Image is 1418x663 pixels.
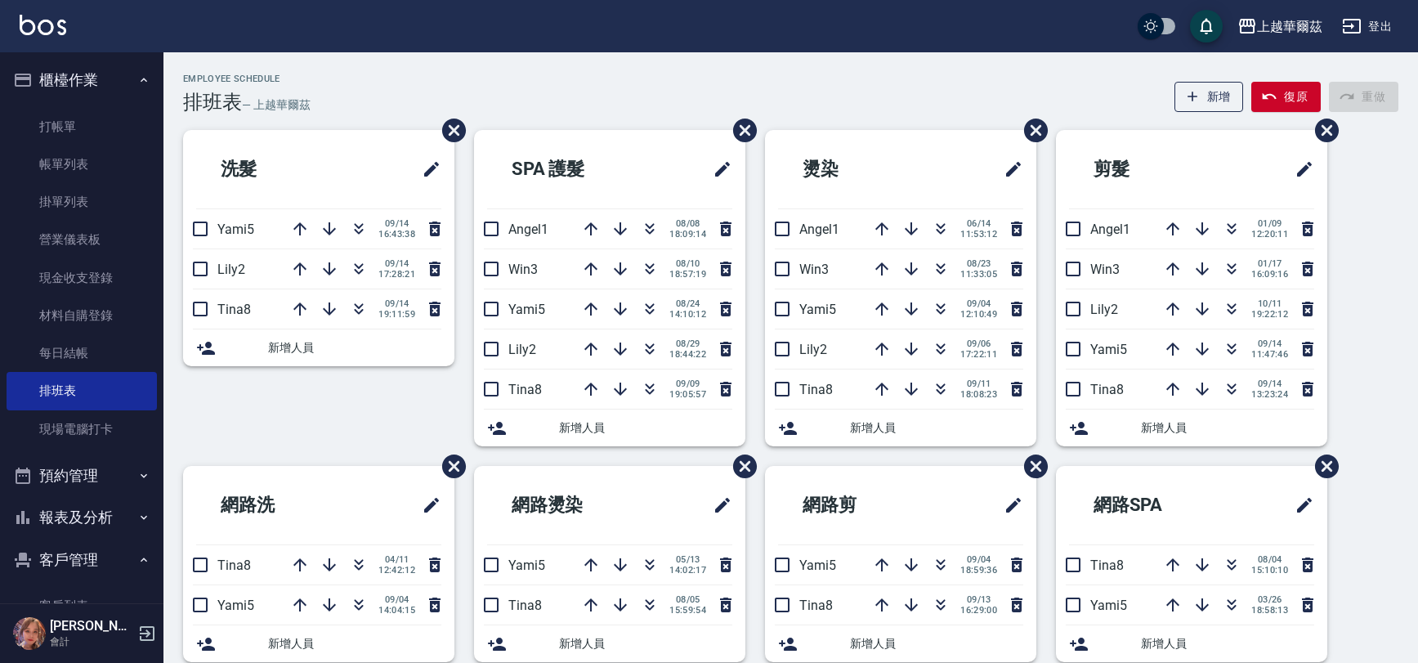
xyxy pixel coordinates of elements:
[1251,309,1288,320] span: 19:22:12
[1303,442,1341,491] span: 刪除班表
[7,372,157,410] a: 排班表
[669,298,706,309] span: 08/24
[1012,106,1050,155] span: 刪除班表
[765,625,1036,662] div: 新增人員
[378,554,415,565] span: 04/11
[1251,349,1288,360] span: 11:47:46
[1251,338,1288,349] span: 09/14
[1251,554,1288,565] span: 08/04
[378,594,415,605] span: 09/04
[508,382,542,397] span: Tina8
[703,486,732,525] span: 修改班表的標題
[217,302,251,317] span: Tina8
[217,558,251,573] span: Tina8
[20,15,66,35] img: Logo
[960,605,997,616] span: 16:29:00
[7,539,157,581] button: 客戶管理
[799,558,836,573] span: Yami5
[508,302,545,317] span: Yami5
[669,338,706,349] span: 08/29
[1090,598,1127,613] span: Yami5
[1285,150,1314,189] span: 修改班表的標題
[960,298,997,309] span: 09/04
[1251,218,1288,229] span: 01/09
[960,554,997,565] span: 09/04
[1335,11,1398,42] button: 登出
[799,598,833,613] span: Tina8
[508,222,548,237] span: Angel1
[721,442,759,491] span: 刪除班表
[799,222,839,237] span: Angel1
[196,140,347,199] h2: 洗髮
[1251,298,1288,309] span: 10/11
[508,342,536,357] span: Lily2
[960,269,997,280] span: 11:33:05
[1285,486,1314,525] span: 修改班表的標題
[217,222,254,237] span: Yami5
[960,338,997,349] span: 09/06
[378,565,415,576] span: 12:42:12
[508,558,545,573] span: Yami5
[1090,222,1130,237] span: Angel1
[1251,389,1288,400] span: 13:23:24
[1257,16,1322,37] div: 上越華爾茲
[378,229,415,240] span: 16:43:38
[850,635,1023,652] span: 新增人員
[7,108,157,146] a: 打帳單
[1174,82,1244,112] button: 新增
[183,329,454,366] div: 新增人員
[7,146,157,183] a: 帳單列表
[487,140,655,199] h2: SPA 護髮
[412,486,441,525] span: 修改班表的標題
[1141,635,1314,652] span: 新增人員
[1303,106,1341,155] span: 刪除班表
[378,258,415,269] span: 09/14
[13,617,46,650] img: Person
[7,334,157,372] a: 每日結帳
[669,258,706,269] span: 08/10
[994,150,1023,189] span: 修改班表的標題
[669,605,706,616] span: 15:59:54
[1090,558,1124,573] span: Tina8
[7,297,157,334] a: 材料自購登錄
[430,106,468,155] span: 刪除班表
[1012,442,1050,491] span: 刪除班表
[7,259,157,297] a: 現金收支登錄
[799,382,833,397] span: Tina8
[474,625,745,662] div: 新增人員
[508,262,538,277] span: Win3
[1251,269,1288,280] span: 16:09:16
[1231,10,1329,43] button: 上越華爾茲
[487,476,655,535] h2: 網路燙染
[50,618,133,634] h5: [PERSON_NAME]
[7,59,157,101] button: 櫃檯作業
[778,140,928,199] h2: 燙染
[7,455,157,497] button: 預約管理
[669,379,706,389] span: 09/09
[669,309,706,320] span: 14:10:12
[960,218,997,229] span: 06/14
[7,587,157,625] a: 客戶列表
[559,635,732,652] span: 新增人員
[217,262,245,277] span: Lily2
[183,625,454,662] div: 新增人員
[1251,379,1288,389] span: 09/14
[378,605,415,616] span: 14:04:15
[850,419,1023,437] span: 新增人員
[703,150,732,189] span: 修改班表的標題
[217,598,254,613] span: Yami5
[960,389,997,400] span: 18:08:23
[960,379,997,389] span: 09/11
[50,634,133,649] p: 會計
[669,554,706,565] span: 05/13
[1141,419,1314,437] span: 新增人員
[474,410,745,446] div: 新增人員
[1251,605,1288,616] span: 18:58:13
[1056,410,1327,446] div: 新增人員
[7,410,157,448] a: 現場電腦打卡
[7,496,157,539] button: 報表及分析
[1251,229,1288,240] span: 12:20:11
[430,442,468,491] span: 刪除班表
[268,339,441,356] span: 新增人員
[183,74,310,84] h2: Employee Schedule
